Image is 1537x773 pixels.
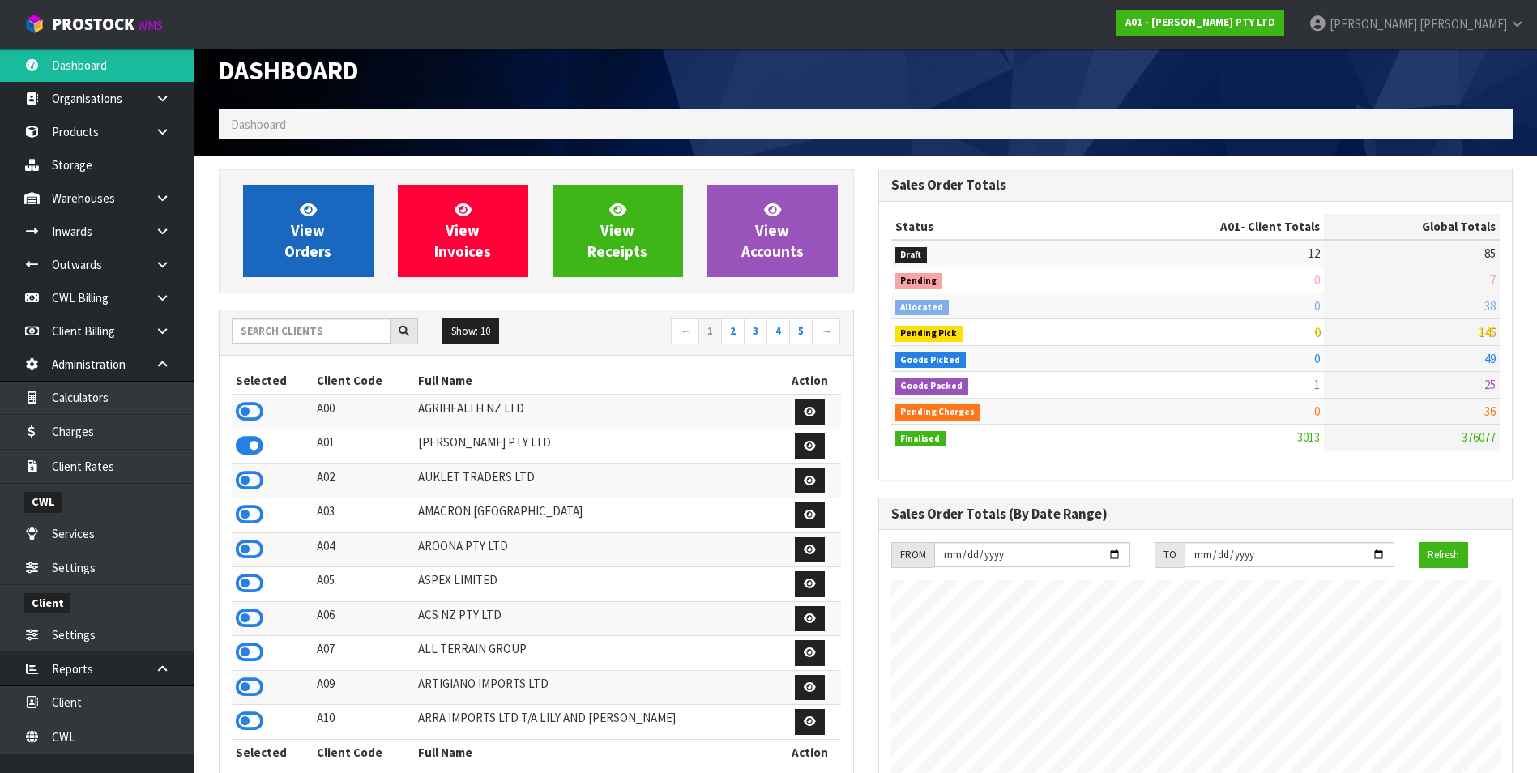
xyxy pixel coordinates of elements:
[24,14,45,34] img: cube-alt.png
[553,185,683,277] a: ViewReceipts
[895,300,950,316] span: Allocated
[313,532,414,567] td: A04
[1297,429,1320,445] span: 3013
[414,739,779,765] th: Full Name
[414,395,779,429] td: AGRIHEALTH NZ LTD
[891,542,934,568] div: FROM
[414,670,779,705] td: ARTIGIANO IMPORTS LTD
[313,498,414,533] td: A03
[1419,542,1468,568] button: Refresh
[219,54,358,87] span: Dashboard
[1420,16,1507,32] span: [PERSON_NAME]
[313,368,414,394] th: Client Code
[24,593,70,613] span: Client
[895,431,946,447] span: Finalised
[313,601,414,636] td: A06
[313,395,414,429] td: A00
[1314,377,1320,392] span: 1
[414,567,779,602] td: ASPEX LIMITED
[1314,404,1320,419] span: 0
[313,670,414,705] td: A09
[1092,214,1324,240] th: - Client Totals
[671,318,699,344] a: ←
[232,318,391,344] input: Search clients
[895,404,981,421] span: Pending Charges
[698,318,722,344] a: 1
[414,636,779,671] td: ALL TERRAIN GROUP
[414,463,779,498] td: AUKLET TRADERS LTD
[1484,377,1496,392] span: 25
[414,498,779,533] td: AMACRON [GEOGRAPHIC_DATA]
[891,214,1092,240] th: Status
[1462,429,1496,445] span: 376077
[1324,214,1500,240] th: Global Totals
[232,368,313,394] th: Selected
[1314,351,1320,366] span: 0
[895,247,928,263] span: Draft
[313,567,414,602] td: A05
[313,429,414,464] td: A01
[1125,15,1275,29] strong: A01 - [PERSON_NAME] PTY LTD
[313,463,414,498] td: A02
[779,368,841,394] th: Action
[895,378,969,395] span: Goods Packed
[721,318,745,344] a: 2
[1314,298,1320,314] span: 0
[707,185,838,277] a: ViewAccounts
[414,532,779,567] td: AROONA PTY LTD
[232,739,313,765] th: Selected
[414,368,779,394] th: Full Name
[1330,16,1417,32] span: [PERSON_NAME]
[313,705,414,740] td: A10
[1479,324,1496,340] span: 145
[1490,272,1496,288] span: 7
[434,200,491,261] span: View Invoices
[284,200,331,261] span: View Orders
[895,273,943,289] span: Pending
[587,200,647,261] span: View Receipts
[24,492,62,512] span: CWL
[414,705,779,740] td: ARRA IMPORTS LTD T/A LILY AND [PERSON_NAME]
[1484,351,1496,366] span: 49
[52,14,134,35] span: ProStock
[1314,272,1320,288] span: 0
[243,185,374,277] a: ViewOrders
[442,318,499,344] button: Show: 10
[891,506,1501,522] h3: Sales Order Totals (By Date Range)
[895,326,963,342] span: Pending Pick
[414,429,779,464] td: [PERSON_NAME] PTY LTD
[1314,324,1320,340] span: 0
[1484,246,1496,261] span: 85
[891,177,1501,193] h3: Sales Order Totals
[1155,542,1185,568] div: TO
[1309,246,1320,261] span: 12
[766,318,790,344] a: 4
[1116,10,1284,36] a: A01 - [PERSON_NAME] PTY LTD
[744,318,767,344] a: 3
[414,601,779,636] td: ACS NZ PTY LTD
[779,739,841,765] th: Action
[1484,298,1496,314] span: 38
[313,739,414,765] th: Client Code
[398,185,528,277] a: ViewInvoices
[741,200,804,261] span: View Accounts
[231,117,286,132] span: Dashboard
[138,18,163,33] small: WMS
[812,318,840,344] a: →
[1220,219,1240,234] span: A01
[313,636,414,671] td: A07
[895,352,967,369] span: Goods Picked
[549,318,841,347] nav: Page navigation
[1484,404,1496,419] span: 36
[789,318,813,344] a: 5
